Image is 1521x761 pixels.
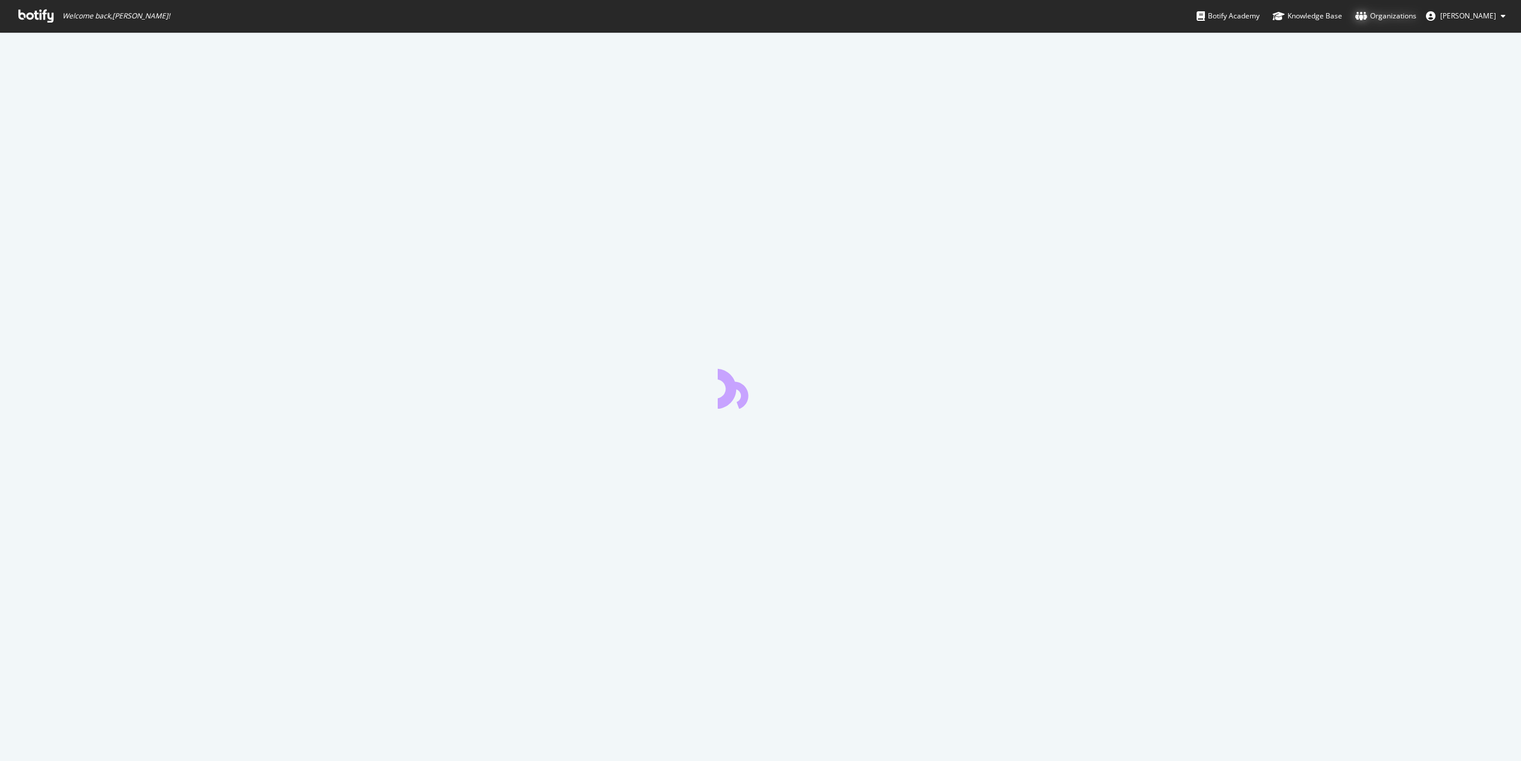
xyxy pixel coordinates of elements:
[1273,10,1342,22] div: Knowledge Base
[718,366,803,409] div: animation
[62,11,170,21] span: Welcome back, [PERSON_NAME] !
[1416,7,1515,26] button: [PERSON_NAME]
[1197,10,1260,22] div: Botify Academy
[1440,11,1496,21] span: Brent Ludtke
[1355,10,1416,22] div: Organizations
